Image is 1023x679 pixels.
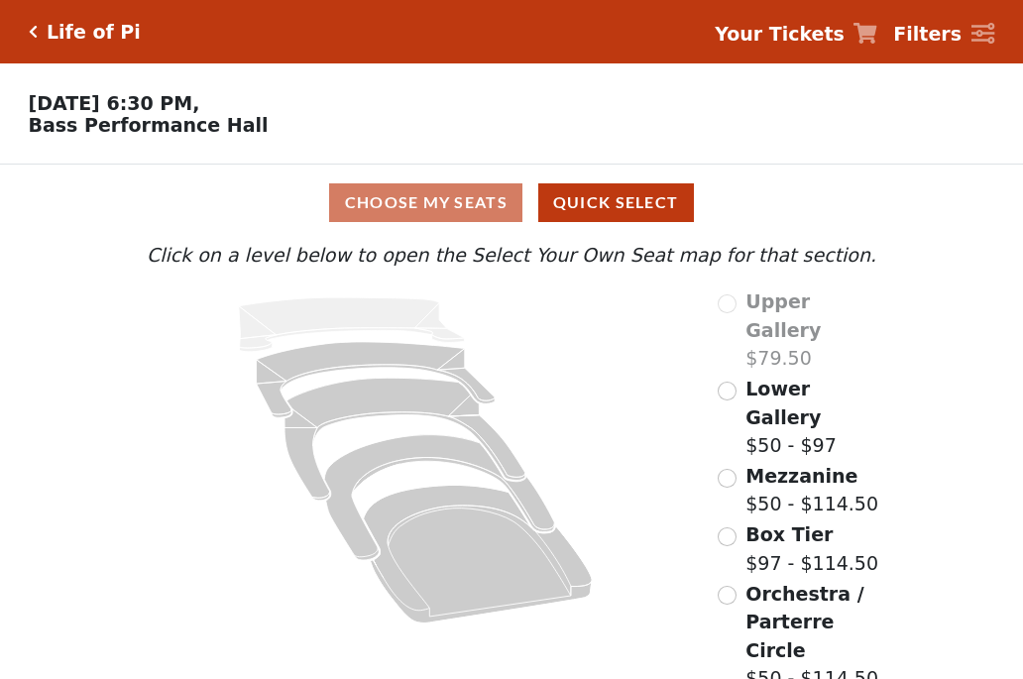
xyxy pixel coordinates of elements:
[257,342,496,417] path: Lower Gallery - Seats Available: 101
[715,23,845,45] strong: Your Tickets
[745,375,881,460] label: $50 - $97
[745,378,821,428] span: Lower Gallery
[745,465,857,487] span: Mezzanine
[142,241,881,270] p: Click on a level below to open the Select Your Own Seat map for that section.
[893,20,994,49] a: Filters
[745,462,878,518] label: $50 - $114.50
[745,523,833,545] span: Box Tier
[47,21,141,44] h5: Life of Pi
[364,486,593,623] path: Orchestra / Parterre Circle - Seats Available: 27
[538,183,694,222] button: Quick Select
[239,297,465,352] path: Upper Gallery - Seats Available: 0
[893,23,962,45] strong: Filters
[745,520,878,577] label: $97 - $114.50
[29,25,38,39] a: Click here to go back to filters
[745,290,821,341] span: Upper Gallery
[745,583,863,661] span: Orchestra / Parterre Circle
[745,287,881,373] label: $79.50
[715,20,877,49] a: Your Tickets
